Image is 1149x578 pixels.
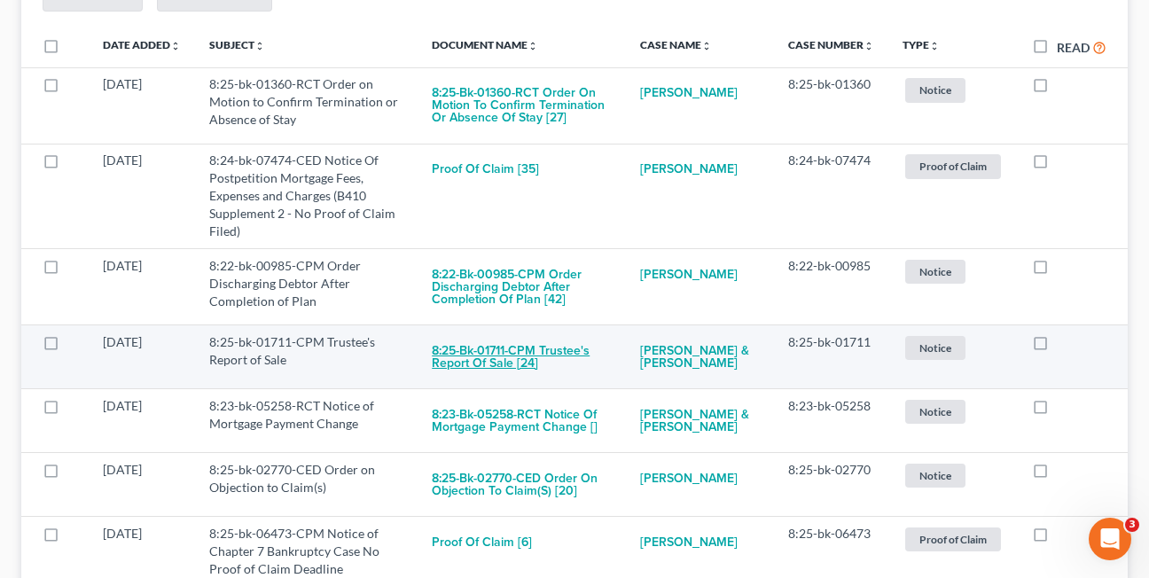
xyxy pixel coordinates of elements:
[432,38,538,51] a: Document Nameunfold_more
[528,41,538,51] i: unfold_more
[89,144,195,248] td: [DATE]
[905,260,965,284] span: Notice
[103,38,181,51] a: Date Addedunfold_more
[1057,38,1090,57] label: Read
[905,78,965,102] span: Notice
[432,333,612,381] button: 8:25-bk-01711-CPM Trustee's Report of Sale [24]
[640,397,760,445] a: [PERSON_NAME] & [PERSON_NAME]
[89,67,195,144] td: [DATE]
[170,41,181,51] i: unfold_more
[640,333,760,381] a: [PERSON_NAME] & [PERSON_NAME]
[903,397,1004,426] a: Notice
[774,453,888,517] td: 8:25-bk-02770
[905,154,1001,178] span: Proof of Claim
[432,397,612,445] button: 8:23-bk-05258-RCT Notice of Mortgage Payment Change []
[1089,518,1131,560] iframe: Intercom live chat
[905,527,1001,551] span: Proof of Claim
[774,67,888,144] td: 8:25-bk-01360
[903,257,1004,286] a: Notice
[209,38,265,51] a: Subjectunfold_more
[195,389,418,453] td: 8:23-bk-05258-RCT Notice of Mortgage Payment Change
[864,41,874,51] i: unfold_more
[432,257,612,317] button: 8:22-bk-00985-CPM Order Discharging Debtor After Completion of Plan [42]
[905,400,965,424] span: Notice
[195,325,418,389] td: 8:25-bk-01711-CPM Trustee's Report of Sale
[903,75,1004,105] a: Notice
[903,461,1004,490] a: Notice
[195,67,418,144] td: 8:25-bk-01360-RCT Order on Motion to Confirm Termination or Absence of Stay
[903,525,1004,554] a: Proof of Claim
[89,453,195,517] td: [DATE]
[701,41,712,51] i: unfold_more
[640,75,738,111] a: [PERSON_NAME]
[432,525,532,560] button: Proof of Claim [6]
[903,333,1004,363] a: Notice
[640,38,712,51] a: Case Nameunfold_more
[1125,518,1139,532] span: 3
[774,389,888,453] td: 8:23-bk-05258
[254,41,265,51] i: unfold_more
[640,152,738,187] a: [PERSON_NAME]
[774,249,888,325] td: 8:22-bk-00985
[195,144,418,248] td: 8:24-bk-07474-CED Notice Of Postpetition Mortgage Fees, Expenses and Charges (B410 Supplement 2 -...
[774,144,888,248] td: 8:24-bk-07474
[432,75,612,136] button: 8:25-bk-01360-RCT Order on Motion to Confirm Termination or Absence of Stay [27]
[774,325,888,389] td: 8:25-bk-01711
[905,464,965,488] span: Notice
[640,461,738,496] a: [PERSON_NAME]
[89,325,195,389] td: [DATE]
[640,525,738,560] a: [PERSON_NAME]
[903,152,1004,181] a: Proof of Claim
[929,41,940,51] i: unfold_more
[195,249,418,325] td: 8:22-bk-00985-CPM Order Discharging Debtor After Completion of Plan
[432,152,539,187] button: Proof of Claim [35]
[905,336,965,360] span: Notice
[788,38,874,51] a: Case Numberunfold_more
[903,38,940,51] a: Typeunfold_more
[89,249,195,325] td: [DATE]
[432,461,612,509] button: 8:25-bk-02770-CED Order on Objection to Claim(s) [20]
[89,389,195,453] td: [DATE]
[640,257,738,293] a: [PERSON_NAME]
[195,453,418,517] td: 8:25-bk-02770-CED Order on Objection to Claim(s)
